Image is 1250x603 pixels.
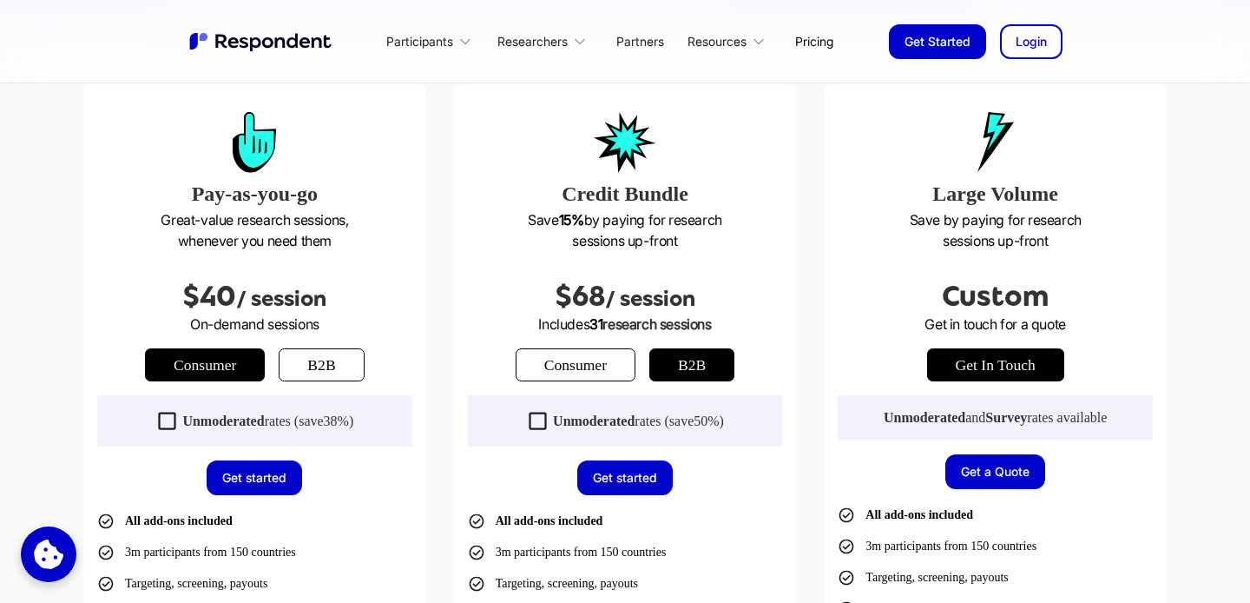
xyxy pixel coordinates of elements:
a: b2b [279,348,364,381]
div: rates (save ) [553,413,724,430]
p: Get in touch for a quote [838,314,1153,335]
strong: All add-ons included [496,514,603,527]
a: Get started [207,461,302,495]
div: Participants [377,21,488,62]
span: Custom [942,281,1049,312]
p: Save by paying for research sessions up-front [468,209,783,251]
p: Save by paying for research sessions up-front [838,209,1153,251]
span: research sessions [602,315,711,333]
img: Untitled UI logotext [187,30,335,53]
li: Targeting, screening, payouts [468,572,638,596]
a: Consumer [145,348,265,381]
li: Targeting, screening, payouts [838,566,1008,590]
a: get in touch [927,348,1064,381]
a: Partners [602,21,678,62]
li: Targeting, screening, payouts [97,572,267,596]
strong: Unmoderated [182,414,264,428]
p: Includes [468,314,783,335]
span: $40 [182,281,236,312]
strong: Unmoderated [553,414,635,428]
a: b2b [649,348,734,381]
li: 3m participants from 150 countries [838,534,1036,559]
span: $68 [555,281,605,312]
strong: All add-ons included [125,514,233,527]
span: 31 [589,315,602,333]
span: 50% [694,414,719,428]
span: 38% [324,414,349,428]
div: Researchers [497,33,568,50]
div: and rates available [884,409,1107,427]
div: rates (save ) [182,413,353,430]
li: 3m participants from 150 countries [97,540,296,565]
strong: 15% [559,211,584,229]
a: Consumer [516,348,635,381]
h3: Credit Bundle [468,178,783,209]
strong: Survey [985,410,1027,425]
strong: Unmoderated [884,410,965,425]
li: 3m participants from 150 countries [468,540,667,565]
span: / session [605,287,695,311]
p: Great-value research sessions, whenever you need them [97,209,412,251]
a: home [187,30,335,53]
h3: Large Volume [838,178,1153,209]
strong: All add-ons included [865,508,973,521]
div: Resources [678,21,781,62]
div: Researchers [488,21,602,62]
a: Get a Quote [945,454,1045,489]
a: Login [1000,24,1062,59]
div: Resources [687,33,747,50]
a: Pricing [781,21,847,62]
a: Get started [577,461,673,495]
p: On-demand sessions [97,314,412,335]
h3: Pay-as-you-go [97,178,412,209]
span: / session [236,287,326,311]
div: Participants [386,33,453,50]
a: Get Started [889,24,986,59]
